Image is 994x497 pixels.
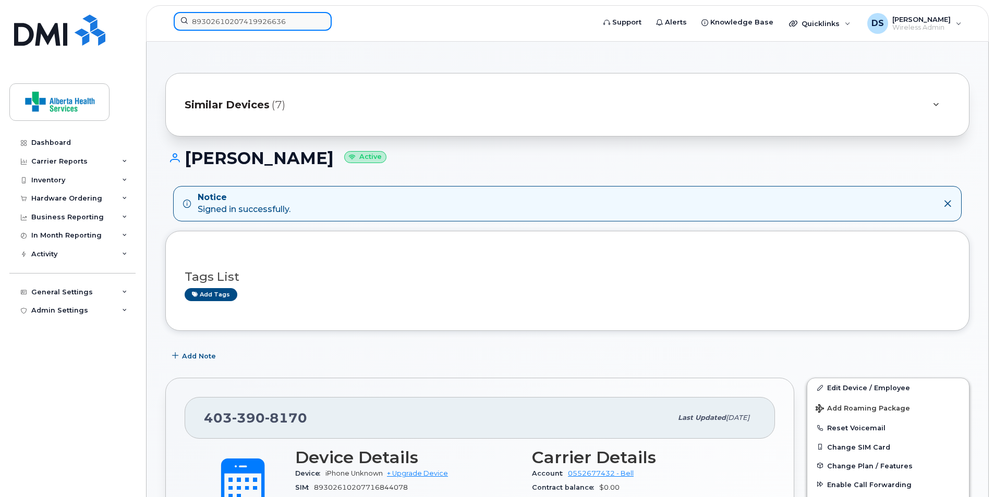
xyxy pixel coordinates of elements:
a: + Upgrade Device [387,469,448,477]
span: Last updated [678,414,726,421]
button: Reset Voicemail [807,418,969,437]
span: 8170 [265,410,307,426]
span: Enable Call Forwarding [827,480,912,488]
button: Add Note [165,346,225,365]
a: Edit Device / Employee [807,378,969,397]
span: $0.00 [599,483,620,491]
span: 89302610207716844078 [314,483,408,491]
span: iPhone Unknown [325,469,383,477]
a: 0552677432 - Bell [568,469,634,477]
button: Add Roaming Package [807,397,969,418]
a: Add tags [185,288,237,301]
span: 390 [232,410,265,426]
h3: Tags List [185,270,950,283]
span: (7) [272,97,285,113]
small: Active [344,151,386,163]
span: Account [532,469,568,477]
span: Device [295,469,325,477]
h3: Carrier Details [532,448,756,467]
span: [DATE] [726,414,749,421]
span: Contract balance [532,483,599,491]
button: Change SIM Card [807,438,969,456]
button: Change Plan / Features [807,456,969,475]
h1: [PERSON_NAME] [165,149,969,167]
strong: Notice [198,192,290,204]
span: Change Plan / Features [827,462,913,469]
span: SIM [295,483,314,491]
span: 403 [204,410,307,426]
div: Signed in successfully. [198,192,290,216]
button: Enable Call Forwarding [807,475,969,494]
h3: Device Details [295,448,519,467]
span: Add Note [182,351,216,361]
span: Add Roaming Package [816,404,910,414]
span: Similar Devices [185,97,270,113]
